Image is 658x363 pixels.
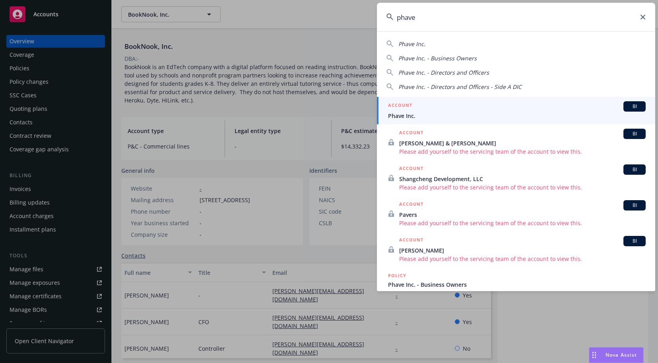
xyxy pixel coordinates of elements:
span: Please add yourself to the servicing team of the account to view this. [399,183,646,191]
span: 57 SBA BV1U52, [DATE]-[DATE] [388,289,646,297]
h5: ACCOUNT [399,200,423,210]
input: Search... [377,3,655,31]
span: Please add yourself to the servicing team of the account to view this. [399,219,646,227]
span: Shangcheng Development, LLC [399,175,646,183]
a: ACCOUNTBIShangcheng Development, LLCPlease add yourself to the servicing team of the account to v... [377,160,655,196]
a: ACCOUNTBI[PERSON_NAME] & [PERSON_NAME]Please add yourself to the servicing team of the account to... [377,124,655,160]
span: Pavers [399,210,646,219]
h5: ACCOUNT [399,129,423,138]
a: ACCOUNTBIPhave Inc. [377,97,655,124]
a: ACCOUNTBIPaversPlease add yourself to the servicing team of the account to view this. [377,196,655,232]
span: Please add yourself to the servicing team of the account to view this. [399,255,646,263]
h5: ACCOUNT [399,164,423,174]
span: Phave Inc. - Directors and Officers - Side A DIC [398,83,522,91]
div: Drag to move [589,348,599,363]
span: Please add yourself to the servicing team of the account to view this. [399,147,646,156]
span: Phave Inc. - Business Owners [398,54,477,62]
span: Nova Assist [606,351,637,358]
span: Phave Inc. [388,112,646,120]
a: POLICYPhave Inc. - Business Owners57 SBA BV1U52, [DATE]-[DATE] [377,267,655,301]
span: Phave Inc. - Business Owners [388,280,646,289]
span: [PERSON_NAME] & [PERSON_NAME] [399,139,646,147]
h5: POLICY [388,272,406,280]
button: Nova Assist [589,347,644,363]
h5: ACCOUNT [399,236,423,245]
span: BI [627,202,642,209]
span: BI [627,237,642,245]
span: Phave Inc. - Directors and Officers [398,69,489,76]
span: [PERSON_NAME] [399,246,646,255]
span: BI [627,103,642,110]
span: BI [627,130,642,137]
span: Phave Inc. [398,40,425,48]
h5: ACCOUNT [388,101,412,111]
span: BI [627,166,642,173]
a: ACCOUNTBI[PERSON_NAME]Please add yourself to the servicing team of the account to view this. [377,232,655,267]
